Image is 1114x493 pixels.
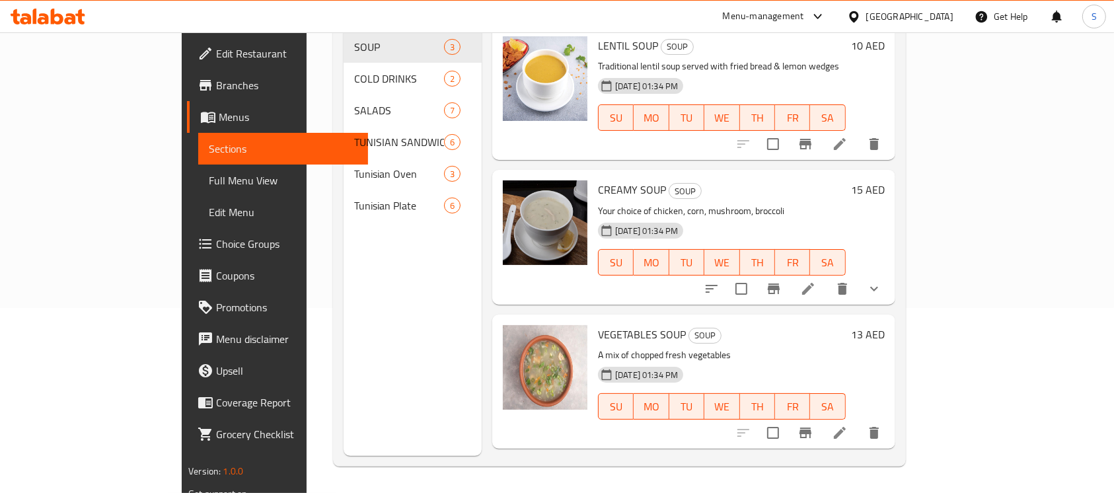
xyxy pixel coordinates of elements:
[216,236,357,252] span: Choice Groups
[444,166,461,182] div: items
[445,73,460,85] span: 2
[639,253,663,272] span: MO
[354,71,443,87] span: COLD DRINKS
[198,133,368,165] a: Sections
[832,425,848,441] a: Edit menu item
[598,180,666,200] span: CREAMY SOUP
[354,198,443,213] div: Tunisian Plate
[187,291,368,323] a: Promotions
[810,249,845,276] button: SA
[344,126,482,158] div: TUNISIAN SANDWICH6
[758,273,790,305] button: Branch-specific-item
[858,417,890,449] button: delete
[727,275,755,303] span: Select to update
[344,31,482,63] div: SOUP3
[790,417,821,449] button: Branch-specific-item
[354,102,443,118] span: SALADS
[704,393,739,420] button: WE
[187,387,368,418] a: Coverage Report
[216,268,357,284] span: Coupons
[851,325,885,344] h6: 13 AED
[187,260,368,291] a: Coupons
[800,281,816,297] a: Edit menu item
[745,397,770,416] span: TH
[223,463,244,480] span: 1.0.0
[634,393,669,420] button: MO
[198,196,368,228] a: Edit Menu
[669,104,704,131] button: TU
[759,130,787,158] span: Select to update
[187,101,368,133] a: Menus
[354,134,443,150] span: TUNISIAN SANDWICH
[775,249,810,276] button: FR
[661,39,694,55] div: SOUP
[780,253,805,272] span: FR
[604,253,628,272] span: SU
[639,397,663,416] span: MO
[740,393,775,420] button: TH
[696,273,727,305] button: sort-choices
[634,104,669,131] button: MO
[740,104,775,131] button: TH
[216,299,357,315] span: Promotions
[858,128,890,160] button: delete
[759,419,787,447] span: Select to update
[598,324,686,344] span: VEGETABLES SOUP
[604,397,628,416] span: SU
[187,228,368,260] a: Choice Groups
[740,249,775,276] button: TH
[866,281,882,297] svg: Show Choices
[704,104,739,131] button: WE
[187,323,368,355] a: Menu disclaimer
[445,168,460,180] span: 3
[634,249,669,276] button: MO
[610,369,683,381] span: [DATE] 01:34 PM
[444,39,461,55] div: items
[780,108,805,128] span: FR
[688,328,722,344] div: SOUP
[444,102,461,118] div: items
[354,39,443,55] span: SOUP
[669,184,701,199] span: SOUP
[598,104,634,131] button: SU
[503,180,587,265] img: CREAMY SOUP
[188,463,221,480] span: Version:
[704,249,739,276] button: WE
[710,108,734,128] span: WE
[639,108,663,128] span: MO
[815,397,840,416] span: SA
[675,253,699,272] span: TU
[445,41,460,54] span: 3
[216,395,357,410] span: Coverage Report
[445,200,460,212] span: 6
[815,253,840,272] span: SA
[775,104,810,131] button: FR
[216,426,357,442] span: Grocery Checklist
[344,190,482,221] div: Tunisian Plate6
[216,331,357,347] span: Menu disclaimer
[598,393,634,420] button: SU
[444,134,461,150] div: items
[216,46,357,61] span: Edit Restaurant
[669,393,704,420] button: TU
[598,249,634,276] button: SU
[209,172,357,188] span: Full Menu View
[598,347,846,363] p: A mix of chopped fresh vegetables
[851,180,885,199] h6: 15 AED
[344,63,482,95] div: COLD DRINKS2
[219,109,357,125] span: Menus
[745,108,770,128] span: TH
[503,36,587,121] img: LENTIL SOUP
[669,249,704,276] button: TU
[661,39,693,54] span: SOUP
[745,253,770,272] span: TH
[187,355,368,387] a: Upsell
[610,225,683,237] span: [DATE] 01:34 PM
[187,418,368,450] a: Grocery Checklist
[689,328,721,343] span: SOUP
[216,363,357,379] span: Upsell
[1092,9,1097,24] span: S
